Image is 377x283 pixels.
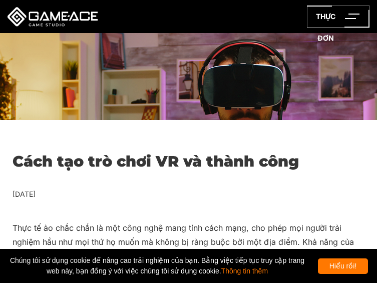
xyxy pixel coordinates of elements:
a: thực đơn [307,6,369,28]
font: Chúng tôi sử dụng cookie để nâng cao trải nghiệm của bạn. Bằng việc tiếp tục truy cập trang web n... [10,256,304,275]
font: Thực tế ảo chắc chắn là một công nghệ mang tính cách mạng, cho phép mọi người trải nghiệm hầu như... [13,223,354,261]
font: Cách tạo trò chơi VR và thành công [13,152,299,171]
a: Thông tin thêm [221,267,268,275]
font: [DATE] [13,190,36,198]
font: Hiểu rồi! [329,262,357,270]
